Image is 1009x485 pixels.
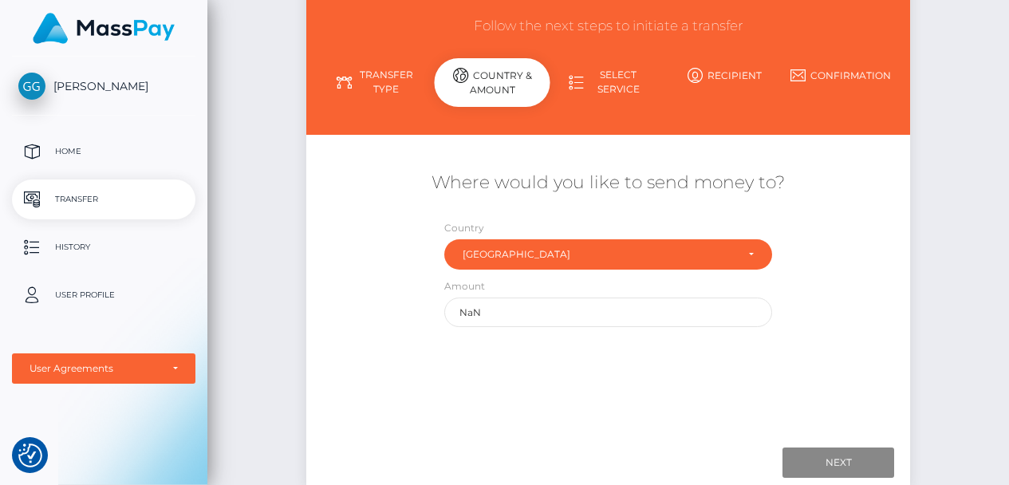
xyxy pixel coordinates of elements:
span: [PERSON_NAME] [12,79,195,93]
div: [GEOGRAPHIC_DATA] [463,248,736,261]
a: Confirmation [782,61,899,89]
button: United Kingdom [444,239,773,270]
a: Recipient [666,61,782,89]
p: User Profile [18,283,189,307]
p: Home [18,140,189,164]
button: Consent Preferences [18,444,42,467]
label: Country [444,221,484,235]
p: History [18,235,189,259]
a: History [12,227,195,267]
h3: Follow the next steps to initiate a transfer [318,17,899,36]
img: Revisit consent button [18,444,42,467]
input: Amount to send in undefined (Maximum: undefined) [444,298,773,327]
a: User Profile [12,275,195,315]
img: MassPay [33,13,175,44]
a: Transfer [12,179,195,219]
label: Amount [444,279,485,294]
a: Home [12,132,195,172]
a: Select Service [550,61,667,103]
input: Next [782,448,894,478]
h5: Where would you like to send money to? [318,171,899,195]
div: Country & Amount [434,58,550,107]
a: Transfer Type [318,61,435,103]
div: User Agreements [30,362,160,375]
p: Transfer [18,187,189,211]
button: User Agreements [12,353,195,384]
